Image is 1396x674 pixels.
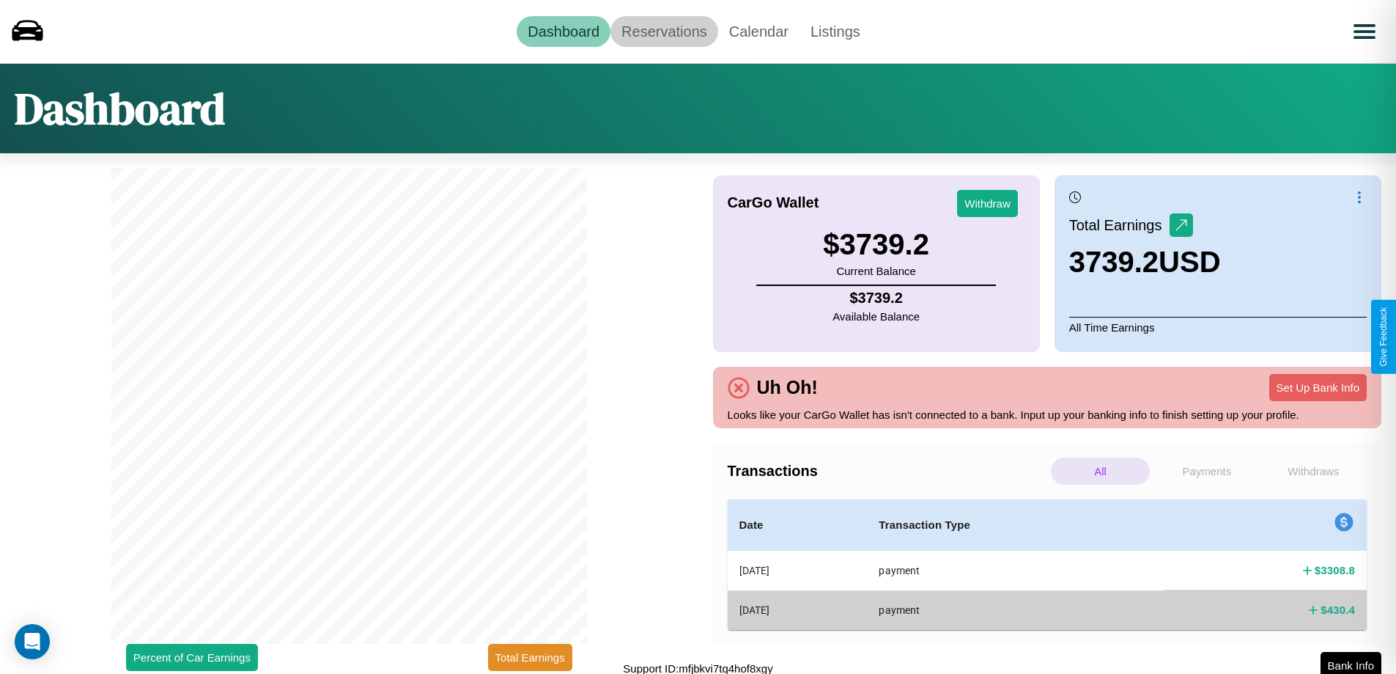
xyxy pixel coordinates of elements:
[610,16,718,47] a: Reservations
[957,190,1018,217] button: Withdraw
[799,16,871,47] a: Listings
[728,463,1047,480] h4: Transactions
[1378,307,1389,367] div: Give Feedback
[1069,212,1170,238] p: Total Earnings
[867,551,1164,591] th: payment
[15,78,225,139] h1: Dashboard
[1269,374,1367,401] button: Set Up Bank Info
[832,307,920,326] p: Available Balance
[832,290,920,307] h4: $ 3739.2
[1069,317,1367,337] p: All Time Earnings
[718,16,799,47] a: Calendar
[728,405,1367,425] p: Looks like your CarGo Wallet has isn't connected to a bank. Input up your banking info to finish ...
[728,499,1367,630] table: simple table
[879,516,1152,534] h4: Transaction Type
[1069,246,1221,279] h3: 3739.2 USD
[1321,602,1355,618] h4: $ 430.4
[728,194,819,211] h4: CarGo Wallet
[15,624,50,659] div: Open Intercom Messenger
[823,261,929,281] p: Current Balance
[126,644,258,671] button: Percent of Car Earnings
[1344,11,1385,52] button: Open menu
[1264,458,1363,485] p: Withdraws
[867,590,1164,629] th: payment
[1157,458,1256,485] p: Payments
[1051,458,1150,485] p: All
[728,551,868,591] th: [DATE]
[517,16,610,47] a: Dashboard
[488,644,572,671] button: Total Earnings
[750,377,825,398] h4: Uh Oh!
[728,590,868,629] th: [DATE]
[1315,563,1355,578] h4: $ 3308.8
[739,516,856,534] h4: Date
[823,228,929,261] h3: $ 3739.2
